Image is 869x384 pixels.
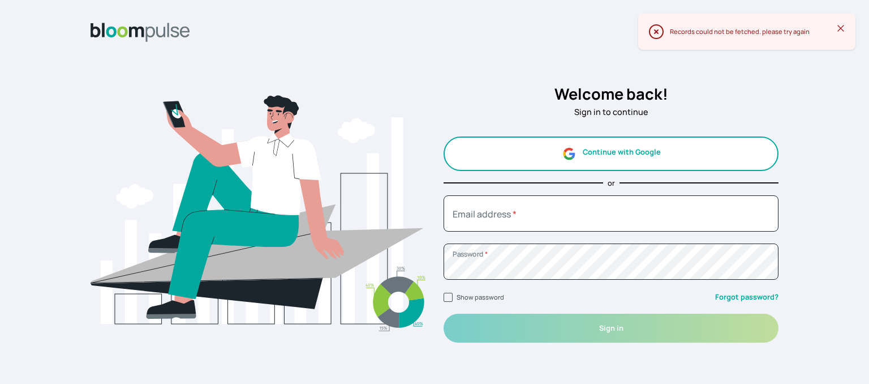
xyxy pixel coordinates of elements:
[444,106,778,118] p: Sign in to continue
[444,136,778,171] button: Continue with Google
[91,56,425,370] img: signin.svg
[444,83,778,106] h2: Welcome back!
[91,23,190,42] img: Bloom Logo
[444,314,778,343] button: Sign in
[562,147,576,161] img: google.svg
[715,292,778,302] a: Forgot password?
[457,293,504,301] label: Show password
[670,27,837,37] div: Records could not be fetched. please try again
[608,178,615,189] p: or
